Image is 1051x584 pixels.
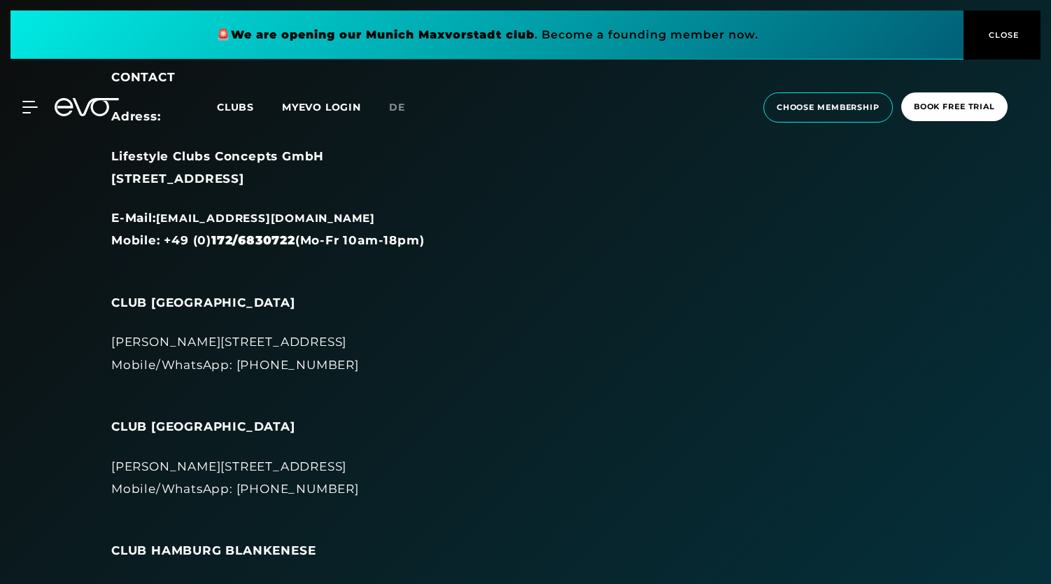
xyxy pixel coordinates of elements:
strong: CLUB [GEOGRAPHIC_DATA] [111,296,295,310]
button: CLOSE [964,11,1041,60]
a: de [389,99,422,116]
a: [EMAIL_ADDRESS][DOMAIN_NAME] [156,211,375,226]
span: CLOSE [985,29,1020,41]
div: [PERSON_NAME][STREET_ADDRESS] Mobile/WhatsApp: [PHONE_NUMBER] [111,331,741,376]
strong: Lifestyle Clubs Concepts GmbH [STREET_ADDRESS] [111,149,324,186]
span: choose membership [777,102,880,113]
a: choose membership [759,92,897,123]
strong: 172/6830722 [211,233,295,247]
a: Clubs [217,100,282,113]
strong: Mobile: +49 (0) (Mo-Fr 10am-18pm) [111,233,424,247]
strong: E-Mail: [111,211,375,225]
span: book free trial [914,101,995,113]
span: Clubs [217,101,254,113]
strong: CLUB [GEOGRAPHIC_DATA] [111,419,295,433]
span: de [389,101,405,113]
a: MYEVO LOGIN [282,101,361,113]
strong: CLUB HAMBURG BLANKENESE [111,543,316,557]
div: [PERSON_NAME][STREET_ADDRESS] Mobile/WhatsApp: [PHONE_NUMBER] [111,455,741,501]
a: book free trial [897,92,1012,123]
